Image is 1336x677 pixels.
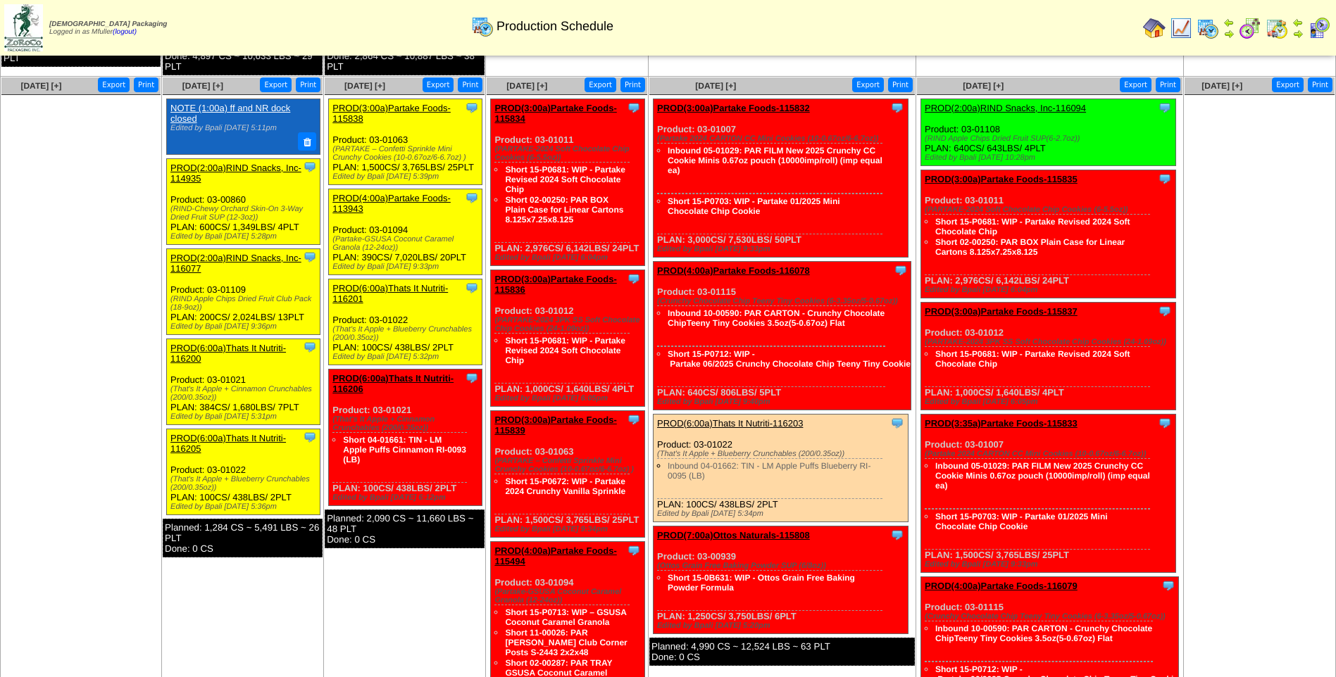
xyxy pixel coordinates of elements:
img: calendarcustomer.gif [1308,17,1330,39]
img: calendarprod.gif [471,15,494,37]
a: PROD(3:35a)Partake Foods-115833 [925,418,1078,429]
div: (Crunchy Chocolate Chip Teeny Tiny Cookies (6-3.35oz/5-0.67oz)) [657,297,911,305]
img: zoroco-logo-small.webp [4,4,43,51]
div: Edited by Bpali [DATE] 6:05pm [494,394,644,403]
div: Edited by Bpali [DATE] 9:34pm [494,525,644,533]
div: Product: 03-01007 PLAN: 3,000CS / 7,530LBS / 50PLT [654,99,909,258]
button: Delete Note [298,132,316,151]
button: Print [1308,77,1332,92]
div: (Ottos Grain Free Baking Powder SUP (6/8oz)) [657,562,908,570]
a: [DATE] [+] [1201,81,1242,91]
div: Product: 03-01021 PLAN: 100CS / 438LBS / 2PLT [329,369,482,506]
div: Product: 03-01094 PLAN: 390CS / 7,020LBS / 20PLT [329,189,482,275]
button: Export [423,77,454,92]
div: (RIND Apple Chips Dried Fruit SUP(6-2.7oz)) [925,134,1175,143]
div: (PARTAKE-2024 Soft Chocolate Chip Cookies (6-5.5oz)) [925,205,1175,214]
a: Short 15-P0681: WIP - Partake Revised 2024 Soft Chocolate Chip [505,165,625,194]
img: Tooltip [1158,304,1172,318]
a: Short 04-01661: TIN - LM Apple Puffs Cinnamon RI-0093 (LB) [343,435,466,464]
a: PROD(3:00a)Partake Foods-115838 [332,103,451,124]
div: Product: 03-01063 PLAN: 1,500CS / 3,765LBS / 25PLT [329,99,482,185]
a: [DATE] [+] [182,81,223,91]
a: PROD(3:00a)Partake Foods-115836 [494,274,616,295]
a: PROD(4:00a)Partake Foods-116078 [657,265,810,276]
a: Short 15-P0703: WIP - Partake 01/2025 Mini Chocolate Chip Cookie [935,512,1108,531]
div: Edited by Bpali [DATE] 5:31pm [170,412,320,421]
a: PROD(6:00a)Thats It Nutriti-116201 [332,283,448,304]
div: Product: 03-01012 PLAN: 1,000CS / 1,640LBS / 4PLT [921,303,1176,410]
span: Production Schedule [497,19,613,34]
div: Edited by Bpali [DATE] 9:33pm [657,245,908,253]
button: Print [134,77,158,92]
img: home.gif [1143,17,1166,39]
img: Tooltip [627,272,641,286]
img: Tooltip [465,101,479,115]
a: Inbound 05-01029: PAR FILM New 2025 Crunchy CC Cookie Minis 0.67oz pouch (10000imp/roll) (imp equ... [668,146,882,175]
img: calendarprod.gif [1197,17,1219,39]
img: Tooltip [303,430,317,444]
img: Tooltip [1158,416,1172,430]
a: PROD(3:00a)Partake Foods-115832 [657,103,810,113]
div: Product: 03-01022 PLAN: 100CS / 438LBS / 2PLT [654,415,909,522]
img: Tooltip [303,250,317,264]
a: Inbound 10-00590: PAR CARTON - Crunchy Chocolate ChipTeeny Tiny Cookies 3.5oz(5-0.67oz) Flat [935,624,1152,643]
a: PROD(6:00a)Thats It Nutriti-116205 [170,433,286,454]
div: Edited by Bpali [DATE] 9:33pm [332,262,482,271]
img: Tooltip [1161,578,1175,593]
button: Export [1272,77,1304,92]
button: Print [888,77,913,92]
a: Short 15-P0713: WIP – GSUSA Coconut Caramel Granola [505,607,626,627]
img: calendarblend.gif [1239,17,1261,39]
div: Product: 03-01022 PLAN: 100CS / 438LBS / 2PLT [167,429,320,514]
div: (PARTAKE – Confetti Sprinkle Mini Crunchy Cookies (10-0.67oz/6-6.7oz) ) [332,145,482,162]
a: Short 15-P0681: WIP - Partake Revised 2024 Soft Chocolate Chip [505,336,625,365]
a: PROD(3:00a)Partake Foods-115837 [925,306,1078,317]
div: Edited by Bpali [DATE] 5:20pm [657,621,908,630]
img: line_graph.gif [1170,17,1192,39]
div: (PARTAKE – Confetti Sprinkle Mini Crunchy Cookies (10-0.67oz/6-6.7oz) ) [494,457,644,474]
img: Tooltip [465,191,479,205]
div: Product: 03-01011 PLAN: 2,976CS / 6,142LBS / 24PLT [921,170,1176,298]
div: Product: 03-01021 PLAN: 384CS / 1,680LBS / 7PLT [167,338,320,424]
a: PROD(4:00a)Partake Foods-116079 [925,581,1078,591]
a: [DATE] [+] [695,81,736,91]
a: [DATE] [+] [20,81,61,91]
img: arrowleft.gif [1292,17,1304,28]
div: Product: 03-01115 PLAN: 640CS / 806LBS / 5PLT [654,262,911,410]
a: Inbound 10-00590: PAR CARTON - Crunchy Chocolate ChipTeeny Tiny Cookies 3.5oz(5-0.67oz) Flat [668,308,885,328]
a: Short 15-P0712: WIP ‐ Partake 06/2025 Crunchy Chocolate Chip Teeny Tiny Cookie [668,349,911,369]
div: Product: 03-01109 PLAN: 200CS / 2,024LBS / 13PLT [167,248,320,334]
img: Tooltip [627,543,641,557]
div: Product: 03-01007 PLAN: 1,500CS / 3,765LBS / 25PLT [921,415,1176,573]
a: PROD(6:00a)Thats It Nutriti-116203 [657,418,803,429]
div: Planned: 2,090 CS ~ 11,660 LBS ~ 48 PLT Done: 0 CS [325,510,485,548]
a: Inbound 04-01662: TIN - LM Apple Puffs Blueberry RI-0095 (LB) [668,461,870,481]
div: Product: 03-01012 PLAN: 1,000CS / 1,640LBS / 4PLT [491,270,645,407]
div: (That's It Apple + Blueberry Crunchables (200/0.35oz)) [170,475,320,492]
a: PROD(7:00a)Ottos Naturals-115808 [657,530,810,540]
a: Inbound 05-01029: PAR FILM New 2025 Crunchy CC Cookie Minis 0.67oz pouch (10000imp/roll) (imp equ... [935,461,1150,491]
img: calendarinout.gif [1266,17,1288,39]
div: Edited by Bpali [DATE] 5:32pm [332,353,482,361]
div: (Crunchy Chocolate Chip Teeny Tiny Cookies (6-3.35oz/5-0.67oz)) [925,612,1178,621]
div: Product: 03-01022 PLAN: 100CS / 438LBS / 2PLT [329,279,482,365]
div: Edited by Bpali [DATE] 6:05pm [925,398,1175,406]
a: PROD(3:00a)Partake Foods-115835 [925,174,1078,184]
div: Product: 03-00860 PLAN: 600CS / 1,349LBS / 4PLT [167,158,320,244]
img: arrowleft.gif [1223,17,1235,28]
a: PROD(6:00a)Thats It Nutriti-116200 [170,343,286,364]
img: Tooltip [1158,172,1172,186]
a: Short 02-00250: PAR BOX Plain Case for Linear Cartons 8.125x7.25x8.125 [505,195,623,224]
img: Tooltip [1158,101,1172,115]
div: (Partake-GSUSA Coconut Caramel Granola (12-24oz)) [332,235,482,252]
a: [DATE] [+] [506,81,547,91]
a: [DATE] [+] [344,81,385,91]
img: Tooltip [465,371,479,385]
div: (Partake 2024 CARTON CC Mini Cookies (10-0.67oz/6-6.7oz)) [925,450,1175,458]
div: Edited by Bpali [DATE] 9:40pm [657,398,911,406]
